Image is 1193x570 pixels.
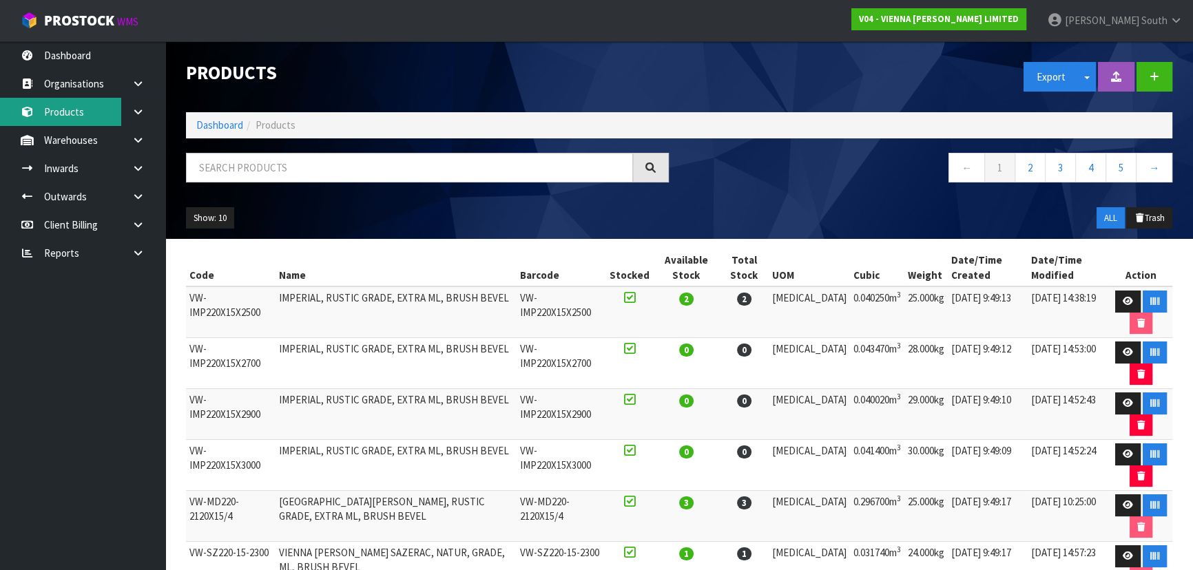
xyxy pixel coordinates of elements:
[850,286,904,338] td: 0.040250m
[1126,207,1172,229] button: Trash
[196,118,243,131] a: Dashboard
[679,293,694,306] span: 2
[256,118,295,131] span: Products
[737,394,751,408] span: 0
[1028,440,1110,491] td: [DATE] 14:52:24
[850,440,904,491] td: 0.041400m
[897,494,901,503] sup: 3
[1141,14,1168,27] span: South
[1028,249,1110,286] th: Date/Time Modified
[1110,249,1172,286] th: Action
[948,389,1028,440] td: [DATE] 9:49:10
[679,496,694,509] span: 3
[186,491,276,542] td: VW-MD220-2120X15/4
[897,290,901,299] sup: 3
[948,491,1028,542] td: [DATE] 9:49:17
[1097,207,1125,229] button: ALL
[737,293,751,306] span: 2
[276,440,517,491] td: IMPERIAL, RUSTIC GRADE, EXTRA ML, BRUSH BEVEL
[186,440,276,491] td: VW-IMP220X15X3000
[517,338,606,389] td: VW-IMP220X15X2700
[679,547,694,560] span: 1
[904,286,948,338] td: 25.000kg
[679,445,694,458] span: 0
[1136,153,1172,182] a: →
[1106,153,1137,182] a: 5
[904,249,948,286] th: Weight
[517,491,606,542] td: VW-MD220-2120X15/4
[897,443,901,452] sup: 3
[276,389,517,440] td: IMPERIAL, RUSTIC GRADE, EXTRA ML, BRUSH BEVEL
[186,286,276,338] td: VW-IMP220X15X2500
[276,249,517,286] th: Name
[897,392,901,401] sup: 3
[850,389,904,440] td: 0.040020m
[186,207,234,229] button: Show: 10
[948,249,1028,286] th: Date/Time Created
[276,491,517,542] td: [GEOGRAPHIC_DATA][PERSON_NAME], RUSTIC GRADE, EXTRA ML, BRUSH BEVEL
[517,286,606,338] td: VW-IMP220X15X2500
[1065,14,1139,27] span: [PERSON_NAME]
[769,286,850,338] td: [MEDICAL_DATA]
[689,153,1172,187] nav: Page navigation
[851,8,1026,30] a: V04 - VIENNA [PERSON_NAME] LIMITED
[186,153,633,182] input: Search products
[1028,286,1110,338] td: [DATE] 14:38:19
[984,153,1015,182] a: 1
[719,249,769,286] th: Total Stock
[769,249,850,286] th: UOM
[850,249,904,286] th: Cubic
[737,547,751,560] span: 1
[1028,389,1110,440] td: [DATE] 14:52:43
[653,249,719,286] th: Available Stock
[21,12,38,29] img: cube-alt.png
[517,389,606,440] td: VW-IMP220X15X2900
[904,440,948,491] td: 30.000kg
[769,389,850,440] td: [MEDICAL_DATA]
[1045,153,1076,182] a: 3
[850,491,904,542] td: 0.296700m
[186,62,669,83] h1: Products
[737,344,751,357] span: 0
[44,12,114,30] span: ProStock
[276,286,517,338] td: IMPERIAL, RUSTIC GRADE, EXTRA ML, BRUSH BEVEL
[769,440,850,491] td: [MEDICAL_DATA]
[1028,338,1110,389] td: [DATE] 14:53:00
[904,389,948,440] td: 29.000kg
[769,338,850,389] td: [MEDICAL_DATA]
[517,440,606,491] td: VW-IMP220X15X3000
[186,249,276,286] th: Code
[276,338,517,389] td: IMPERIAL, RUSTIC GRADE, EXTRA ML, BRUSH BEVEL
[737,445,751,458] span: 0
[679,394,694,408] span: 0
[186,338,276,389] td: VW-IMP220X15X2700
[1015,153,1046,182] a: 2
[117,15,138,28] small: WMS
[948,338,1028,389] td: [DATE] 9:49:12
[948,286,1028,338] td: [DATE] 9:49:13
[948,153,985,182] a: ←
[1028,491,1110,542] td: [DATE] 10:25:00
[1075,153,1106,182] a: 4
[859,13,1019,25] strong: V04 - VIENNA [PERSON_NAME] LIMITED
[904,338,948,389] td: 28.000kg
[948,440,1028,491] td: [DATE] 9:49:09
[904,491,948,542] td: 25.000kg
[897,341,901,350] sup: 3
[850,338,904,389] td: 0.043470m
[769,491,850,542] td: [MEDICAL_DATA]
[517,249,606,286] th: Barcode
[679,344,694,357] span: 0
[606,249,653,286] th: Stocked
[737,496,751,509] span: 3
[897,545,901,554] sup: 3
[1024,62,1079,92] button: Export
[186,389,276,440] td: VW-IMP220X15X2900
